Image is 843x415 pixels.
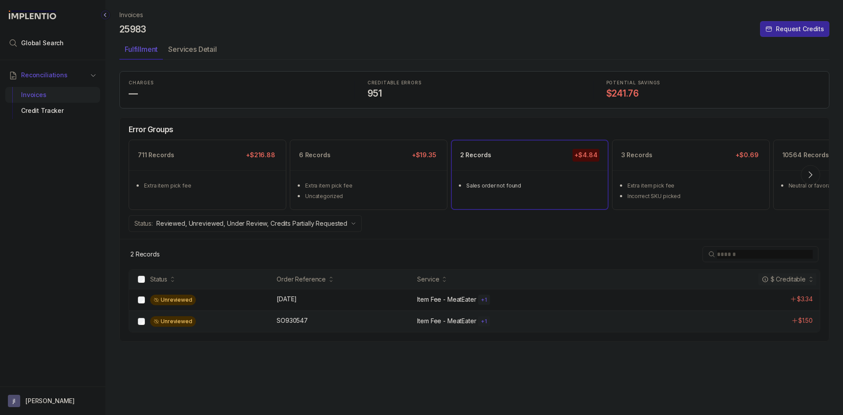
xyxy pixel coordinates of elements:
[138,276,145,283] input: checkbox-checkbox
[25,397,75,405] p: [PERSON_NAME]
[466,181,598,190] div: Sales order not found
[460,151,491,159] p: 2 Records
[130,250,160,259] div: Remaining page entries
[305,192,437,201] div: Uncategorized
[277,275,326,284] div: Order Reference
[8,395,20,407] span: User initials
[481,318,487,325] p: + 1
[21,39,64,47] span: Global Search
[138,296,145,303] input: checkbox-checkbox
[138,318,145,325] input: checkbox-checkbox
[798,316,813,325] p: $1.50
[168,44,217,54] p: Services Detail
[100,10,111,20] div: Collapse Icon
[150,316,196,327] div: Unreviewed
[277,316,308,325] p: SO930547
[125,44,158,54] p: Fulfillment
[573,149,599,161] p: +$4.84
[129,80,342,86] p: CHARGES
[8,395,97,407] button: User initials[PERSON_NAME]
[417,295,476,304] p: Item Fee - MeatEater
[150,295,196,305] div: Unreviewed
[5,85,100,121] div: Reconciliations
[150,275,167,284] div: Status
[621,151,652,159] p: 3 Records
[12,87,93,103] div: Invoices
[119,42,163,60] li: Tab Fulfillment
[481,296,487,303] p: + 1
[129,87,342,100] h4: —
[144,181,276,190] div: Extra item pick fee
[734,149,760,161] p: +$0.69
[417,317,476,325] p: Item Fee - MeatEater
[762,275,806,284] div: $ Creditable
[21,71,68,79] span: Reconciliations
[606,80,820,86] p: POTENTIAL SAVINGS
[156,219,347,228] p: Reviewed, Unreviewed, Under Review, Credits Partially Requested
[130,250,160,259] p: 2 Records
[129,215,362,232] button: Status:Reviewed, Unreviewed, Under Review, Credits Partially Requested
[760,21,829,37] button: Request Credits
[129,125,173,134] h5: Error Groups
[163,42,222,60] li: Tab Services Detail
[119,23,146,36] h4: 25983
[299,151,331,159] p: 6 Records
[119,11,143,19] a: Invoices
[367,80,581,86] p: CREDITABLE ERRORS
[244,149,277,161] p: +$216.88
[119,42,829,60] ul: Tab Group
[5,65,100,85] button: Reconciliations
[277,295,297,303] p: [DATE]
[305,181,437,190] div: Extra item pick fee
[606,87,820,100] h4: $241.76
[410,149,438,161] p: +$19.35
[119,11,143,19] nav: breadcrumb
[134,219,153,228] p: Status:
[138,151,174,159] p: 711 Records
[627,181,760,190] div: Extra item pick fee
[797,295,813,303] p: $3.34
[12,103,93,119] div: Credit Tracker
[627,192,760,201] div: Incorrect SKU picked
[417,275,439,284] div: Service
[776,25,824,33] p: Request Credits
[367,87,581,100] h4: 951
[782,151,829,159] p: 10564 Records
